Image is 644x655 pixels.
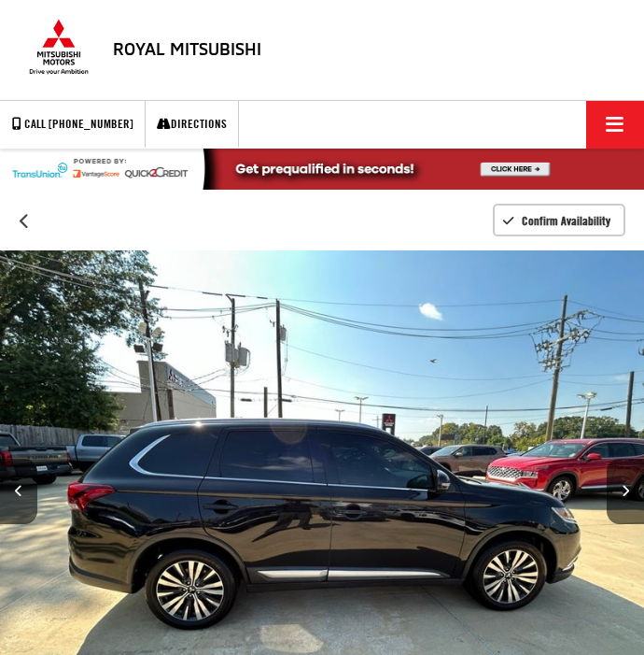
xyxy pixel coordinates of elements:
[24,116,46,131] font: Call
[26,19,91,75] img: Mitsubishi
[586,101,644,149] button: Click to show site navigation
[607,459,644,524] button: Next image
[493,204,626,236] button: Confirm Availability
[113,40,261,59] h4: Royal Mitsubishi
[49,116,133,131] span: [PHONE_NUMBER]
[522,213,610,228] span: Confirm Availability
[145,100,239,148] a: Directions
